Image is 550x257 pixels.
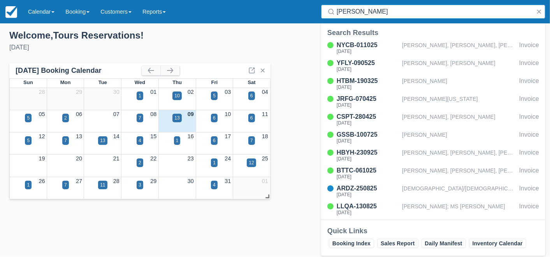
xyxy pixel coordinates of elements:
[337,166,399,175] div: BTTC-061025
[337,130,399,139] div: GSSB-100725
[16,66,142,75] div: [DATE] Booking Calendar
[402,184,516,199] div: [DEMOGRAPHIC_DATA]/[DEMOGRAPHIC_DATA][PERSON_NAME][DEMOGRAPHIC_DATA]/[PERSON_NAME]
[188,133,194,139] a: 16
[337,85,399,90] div: [DATE]
[250,92,253,99] div: 6
[337,210,399,215] div: [DATE]
[402,76,516,91] div: [PERSON_NAME]
[188,89,194,95] a: 02
[213,92,216,99] div: 5
[262,89,268,95] a: 04
[327,28,539,37] div: Search Results
[225,133,231,139] a: 17
[60,79,71,85] span: Mon
[150,133,156,139] a: 15
[76,155,82,162] a: 20
[329,239,374,248] a: Booking Index
[176,137,179,144] div: 1
[5,6,17,18] img: checkfront-main-nav-mini-logo.png
[402,148,516,163] div: [PERSON_NAME], [PERSON_NAME], [PERSON_NAME], [PERSON_NAME]
[150,178,156,184] a: 29
[321,202,545,217] a: LLQA-130825[DATE][PERSON_NAME]; MS [PERSON_NAME]Invoice
[9,43,269,52] div: [DATE]
[76,89,82,95] a: 29
[321,112,545,127] a: CSPT-280425[DATE][PERSON_NAME], [PERSON_NAME]Invoice
[211,79,218,85] span: Fri
[337,49,399,54] div: [DATE]
[337,174,399,179] div: [DATE]
[135,79,145,85] span: Wed
[327,226,539,236] div: Quick Links
[519,40,539,55] div: Invoice
[76,111,82,117] a: 06
[337,94,399,104] div: JRFG-070425
[23,79,33,85] span: Sun
[76,178,82,184] a: 27
[100,137,105,144] div: 13
[519,166,539,181] div: Invoice
[337,148,399,157] div: HBYH-230925
[519,184,539,199] div: Invoice
[321,184,545,199] a: ARDZ-250825[DATE][DEMOGRAPHIC_DATA]/[DEMOGRAPHIC_DATA][PERSON_NAME][DEMOGRAPHIC_DATA]/[PERSON_NAM...
[150,111,156,117] a: 08
[402,130,516,145] div: [PERSON_NAME]
[519,148,539,163] div: Invoice
[213,137,216,144] div: 6
[188,178,194,184] a: 30
[64,137,67,144] div: 7
[113,155,119,162] a: 21
[337,112,399,121] div: CSPT-280425
[262,178,268,184] a: 01
[519,58,539,73] div: Invoice
[150,155,156,162] a: 22
[337,5,533,19] input: Search ( / )
[113,133,119,139] a: 14
[321,166,545,181] a: BTTC-061025[DATE][PERSON_NAME], [PERSON_NAME], [PERSON_NAME]Invoice
[139,114,141,121] div: 7
[174,92,179,99] div: 10
[337,157,399,161] div: [DATE]
[250,137,253,144] div: 7
[39,133,45,139] a: 12
[172,79,182,85] span: Thu
[262,111,268,117] a: 11
[113,111,119,117] a: 07
[188,111,194,117] a: 09
[402,166,516,181] div: [PERSON_NAME], [PERSON_NAME], [PERSON_NAME]
[27,137,30,144] div: 5
[337,121,399,125] div: [DATE]
[337,202,399,211] div: LLQA-130825
[321,40,545,55] a: NYCB-011025[DATE][PERSON_NAME], [PERSON_NAME], [PERSON_NAME], [PERSON_NAME], [PERSON_NAME], [PERS...
[248,79,256,85] span: Sat
[174,114,179,121] div: 13
[139,137,141,144] div: 4
[113,89,119,95] a: 30
[321,130,545,145] a: GSSB-100725[DATE][PERSON_NAME]Invoice
[337,192,399,197] div: [DATE]
[337,139,399,143] div: [DATE]
[64,181,67,188] div: 7
[262,155,268,162] a: 25
[262,133,268,139] a: 18
[139,92,141,99] div: 1
[337,103,399,107] div: [DATE]
[402,58,516,73] div: [PERSON_NAME], [PERSON_NAME]
[98,79,107,85] span: Tue
[337,76,399,86] div: HTBM-190325
[213,181,216,188] div: 4
[321,58,545,73] a: YFLY-090525[DATE][PERSON_NAME], [PERSON_NAME]Invoice
[422,239,466,248] a: Daily Manifest
[27,181,30,188] div: 1
[9,30,269,41] div: Welcome , Tours Reservations !
[402,112,516,127] div: [PERSON_NAME], [PERSON_NAME]
[402,94,516,109] div: [PERSON_NAME][US_STATE]
[321,148,545,163] a: HBYH-230925[DATE][PERSON_NAME], [PERSON_NAME], [PERSON_NAME], [PERSON_NAME]Invoice
[188,155,194,162] a: 23
[249,159,254,166] div: 12
[225,111,231,117] a: 10
[519,112,539,127] div: Invoice
[213,159,216,166] div: 1
[469,239,526,248] a: Inventory Calendar
[39,89,45,95] a: 28
[100,181,105,188] div: 11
